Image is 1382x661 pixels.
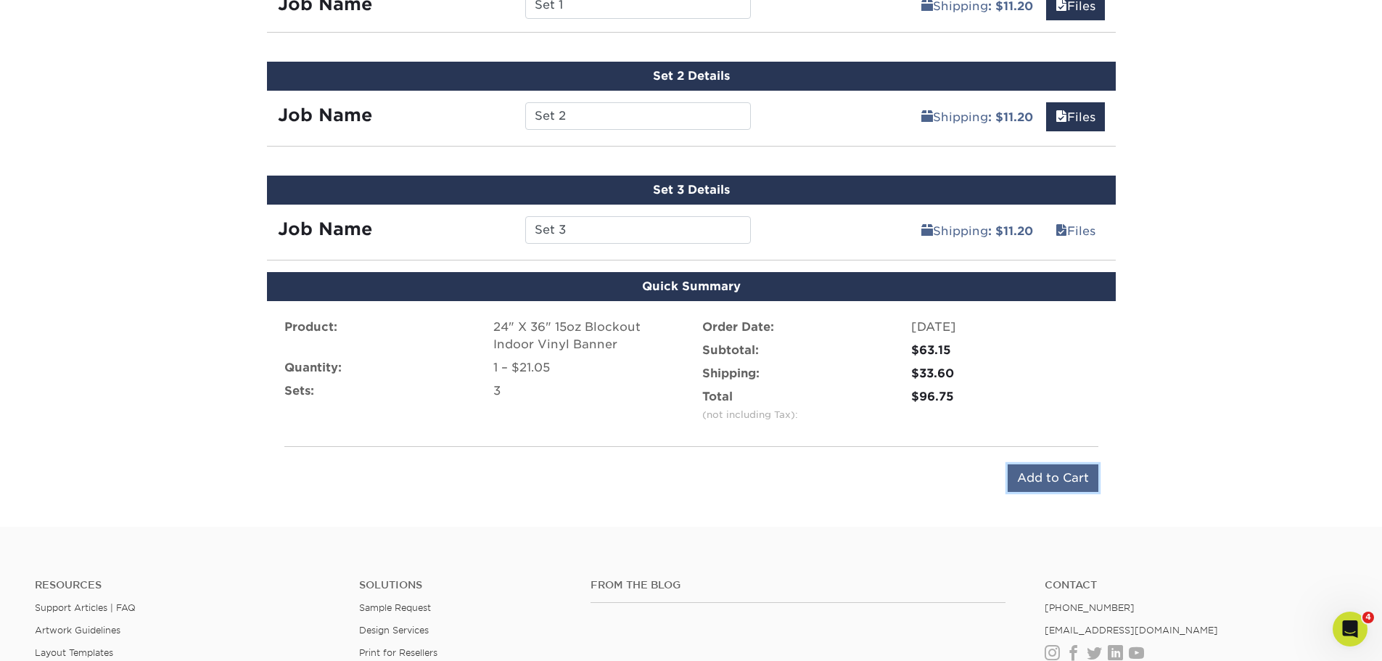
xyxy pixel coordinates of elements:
strong: Job Name [278,104,372,126]
div: 24" X 36" 15oz Blockout Indoor Vinyl Banner [493,319,680,353]
h4: Resources [35,579,337,591]
a: Shipping: $11.20 [912,102,1042,131]
div: 3 [493,382,680,400]
span: shipping [921,224,933,238]
div: Set 2 Details [267,62,1116,91]
div: $96.75 [911,388,1098,406]
a: Files [1046,102,1105,131]
label: Product: [284,319,337,336]
span: 4 [1362,612,1374,623]
a: Design Services [359,625,429,636]
span: shipping [921,110,933,124]
a: [EMAIL_ADDRESS][DOMAIN_NAME] [1045,625,1218,636]
input: Enter a job name [525,216,751,244]
span: files [1056,110,1067,124]
a: [PHONE_NUMBER] [1045,602,1135,613]
a: Support Articles | FAQ [35,602,136,613]
input: Enter a job name [525,102,751,130]
h4: Solutions [359,579,569,591]
b: : $11.20 [988,224,1033,238]
input: Add to Cart [1008,464,1098,492]
label: Quantity: [284,359,342,377]
label: Subtotal: [702,342,759,359]
div: $63.15 [911,342,1098,359]
a: Print for Resellers [359,647,437,658]
div: 1 – $21.05 [493,359,680,377]
label: Shipping: [702,365,760,382]
label: Sets: [284,382,314,400]
label: Order Date: [702,319,774,336]
span: files [1056,224,1067,238]
a: Contact [1045,579,1347,591]
div: $33.60 [911,365,1098,382]
div: [DATE] [911,319,1098,336]
small: (not including Tax): [702,409,798,420]
strong: Job Name [278,218,372,239]
b: : $11.20 [988,110,1033,124]
a: Shipping: $11.20 [912,216,1042,245]
div: Quick Summary [267,272,1116,301]
a: Sample Request [359,602,431,613]
iframe: Intercom live chat [1333,612,1367,646]
h4: From the Blog [591,579,1005,591]
label: Total [702,388,798,423]
a: Files [1046,216,1105,245]
div: Set 3 Details [267,176,1116,205]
